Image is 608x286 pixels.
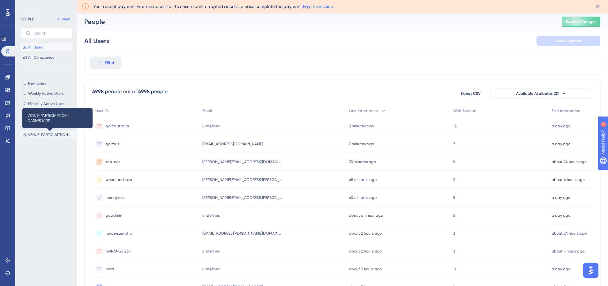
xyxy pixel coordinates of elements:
[349,142,374,146] time: 7 minutes ago
[106,177,132,182] span: woodlandstest
[454,88,486,99] button: Export CSV
[349,231,382,236] time: about 2 hours ago
[552,160,587,164] time: about 24 hours ago
[552,108,580,113] span: First Interaction
[62,17,70,22] span: New
[20,17,34,22] div: PEOPLE
[105,59,115,67] span: Filter
[552,124,570,128] time: a day ago
[552,249,584,253] time: about 7 hours ago
[20,110,72,118] button: Inactive Users
[537,36,600,46] button: Save Segment
[349,195,377,200] time: 60 minutes ago
[93,3,334,10] span: Your recent payment was unsuccessful. To ensure uninterrupted access, please complete the payment.
[20,43,72,51] button: All Users
[20,90,72,97] button: Weekly Active Users
[92,88,122,95] div: 4998 people
[54,15,72,23] button: New
[453,124,456,129] span: 13
[106,231,132,236] span: jaydenzeinstra
[106,213,122,218] span: gaadmin
[349,249,382,253] time: about 2 hours ago
[349,108,378,113] span: Last Interaction
[562,17,600,27] button: Publish Changes
[106,124,129,129] span: golfaustralia
[516,91,559,96] span: Available Attributes (21)
[552,142,570,146] time: a day ago
[202,159,282,164] span: [PERSON_NAME][EMAIL_ADDRESS][DOMAIN_NAME]
[138,88,168,95] div: 4998 people
[202,267,221,272] span: undefined
[202,177,282,182] span: [PERSON_NAME][EMAIL_ADDRESS][PERSON_NAME][DOMAIN_NAME]
[20,100,72,108] button: Monthly Active Users
[202,124,221,129] span: undefined
[90,56,122,69] button: Filter
[453,108,476,113] span: Web Session
[202,231,282,236] span: [EMAIL_ADDRESS][PERSON_NAME][DOMAIN_NAME]
[490,88,592,99] button: Available Attributes (21)
[106,267,115,272] span: matt
[552,195,570,200] time: a day ago
[566,19,597,24] span: Publish Changes
[202,249,221,254] span: undefined
[123,88,137,95] div: out of
[84,17,546,26] div: People
[202,108,212,113] span: Email
[453,141,455,147] span: 7
[44,3,46,8] div: 3
[453,213,455,218] span: 5
[106,159,120,164] span: testuser
[552,231,587,236] time: about 24 hours ago
[95,108,108,113] span: User ID
[84,36,109,45] div: All Users
[552,213,570,218] time: a day ago
[461,91,481,96] span: Export CSV
[453,231,455,236] span: 3
[202,195,282,200] span: [PERSON_NAME][EMAIL_ADDRESS][PERSON_NAME][DOMAIN_NAME]
[106,249,131,254] span: GARANGE1234
[349,177,377,182] time: 45 minutes ago
[303,4,334,9] a: Pay the invoice.
[349,160,376,164] time: 33 minutes ago
[28,132,73,137] span: VENUE-PARTICIAPTION-DASHBOARD
[453,159,455,164] span: 9
[349,124,374,128] time: 3 minutes ago
[453,195,455,200] span: 5
[20,131,76,139] button: VENUE-PARTICIAPTION-DASHBOARD
[106,195,125,200] span: leonaytest
[581,261,600,280] iframe: UserGuiding AI Assistant Launcher
[106,141,120,147] span: golfaus1
[349,267,382,271] time: about 3 hours ago
[28,101,65,106] span: Monthly Active Users
[552,177,585,182] time: about 4 hours ago
[552,267,570,271] time: a day ago
[20,54,72,61] button: All Companies
[28,81,46,86] span: New Users
[20,79,72,87] button: New Users
[34,31,67,35] input: Search
[28,91,64,96] span: Weekly Active Users
[555,38,582,43] span: Save Segment
[28,45,43,50] span: All Users
[453,249,455,254] span: 3
[453,177,455,182] span: 2
[202,213,221,218] span: undefined
[349,213,383,218] time: about an hour ago
[453,267,456,272] span: 11
[15,2,40,9] span: Need Help?
[202,141,263,147] span: [EMAIL_ADDRESS][DOMAIN_NAME]
[28,55,54,60] span: All Companies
